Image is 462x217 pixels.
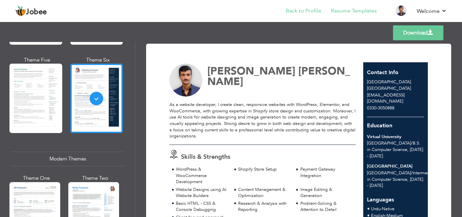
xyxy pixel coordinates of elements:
[367,69,398,76] span: Contact Info
[11,152,124,166] div: Modern Themes
[15,6,26,17] img: jobee.io
[169,64,203,97] img: No image
[367,163,424,170] div: [GEOGRAPHIC_DATA]
[238,187,290,199] div: Content Management & Optimization
[411,170,413,176] span: /
[300,166,352,179] div: Payment Gateway Integration
[371,206,394,213] li: Native
[367,191,394,204] span: Languages
[367,105,394,111] span: 0330-3050888
[367,134,424,140] div: Virtual University
[238,200,290,213] div: Research & Analysis with Reporting
[367,85,411,91] span: [GEOGRAPHIC_DATA]
[371,206,380,212] span: Urdu
[417,7,447,15] a: Welcome
[207,64,295,78] span: [PERSON_NAME]
[367,140,423,159] span: [GEOGRAPHIC_DATA] B.S. in Computer Science, [DATE] - [DATE]
[176,166,228,185] div: WordPress & WooCommerce Development
[396,5,407,16] img: Profile Img
[207,64,350,89] span: [PERSON_NAME]
[15,6,47,17] a: Jobee
[169,102,356,139] div: As a website developer, I create clean, responsive websites with WordPress, Elementor, and WooCom...
[300,187,352,199] div: Image Editing & Generation
[393,25,443,40] a: Download
[26,8,47,16] span: Jobee
[70,175,120,182] div: Theme Two
[176,200,228,213] div: Basic HTML - CSS & Console Debugging
[367,79,411,85] span: [GEOGRAPHIC_DATA]
[367,170,437,189] span: [GEOGRAPHIC_DATA] Intermediate in Computer Science, [DATE] - [DATE]
[238,166,290,173] div: Shopify Store Setup
[411,140,413,146] span: /
[300,200,352,213] div: Problem-Solving & Attention to Detail
[11,57,64,64] div: Theme Five
[367,92,405,105] span: [EMAIL_ADDRESS][DOMAIN_NAME]
[176,187,228,199] div: Website Designs using AI Website Builders
[11,175,62,182] div: Theme One
[181,153,230,161] span: Skills & Strengths
[331,7,377,15] a: Resume Templates
[72,57,124,64] div: Theme Six
[367,122,392,129] span: Education
[380,206,382,212] span: -
[286,7,321,15] a: Back to Profile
